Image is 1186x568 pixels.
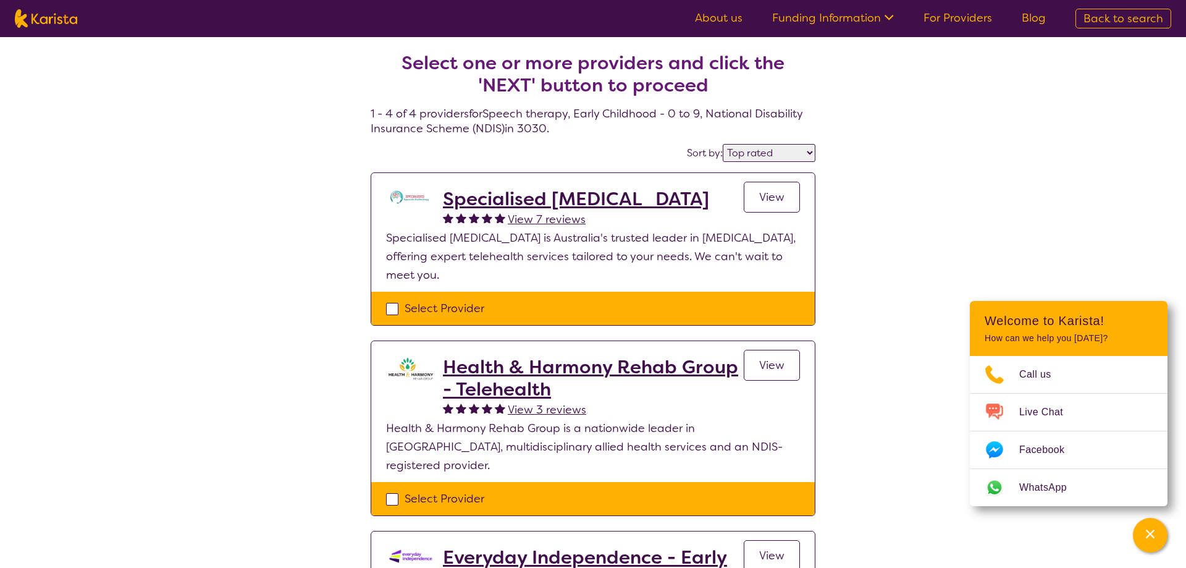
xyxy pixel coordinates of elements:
[985,333,1153,344] p: How can we help you [DATE]?
[443,356,744,401] a: Health & Harmony Rehab Group - Telehealth
[469,403,479,413] img: fullstar
[970,301,1167,506] div: Channel Menu
[695,11,742,25] a: About us
[1075,9,1171,28] a: Back to search
[386,356,435,381] img: ztak9tblhgtrn1fit8ap.png
[443,188,709,210] a: Specialised [MEDICAL_DATA]
[386,229,800,284] p: Specialised [MEDICAL_DATA] is Australia's trusted leader in [MEDICAL_DATA], offering expert teleh...
[970,356,1167,506] ul: Choose channel
[985,313,1153,328] h2: Welcome to Karista!
[687,146,723,159] label: Sort by:
[759,358,784,373] span: View
[385,52,801,96] h2: Select one or more providers and click the 'NEXT' button to proceed
[1019,365,1066,384] span: Call us
[508,212,586,227] span: View 7 reviews
[443,403,453,413] img: fullstar
[482,403,492,413] img: fullstar
[469,213,479,223] img: fullstar
[1019,478,1082,497] span: WhatsApp
[482,213,492,223] img: fullstar
[744,350,800,381] a: View
[970,469,1167,506] a: Web link opens in a new tab.
[456,403,466,413] img: fullstar
[759,548,784,563] span: View
[1022,11,1046,25] a: Blog
[923,11,992,25] a: For Providers
[386,419,800,475] p: Health & Harmony Rehab Group is a nationwide leader in [GEOGRAPHIC_DATA], multidisciplinary allie...
[508,402,586,417] span: View 3 reviews
[15,9,77,28] img: Karista logo
[495,213,505,223] img: fullstar
[495,403,505,413] img: fullstar
[759,190,784,205] span: View
[371,22,815,136] h4: 1 - 4 of 4 providers for Speech therapy , Early Childhood - 0 to 9 , National Disability Insuranc...
[1133,518,1167,553] button: Channel Menu
[744,182,800,213] a: View
[508,210,586,229] a: View 7 reviews
[1083,11,1163,26] span: Back to search
[508,401,586,419] a: View 3 reviews
[456,213,466,223] img: fullstar
[386,546,435,566] img: kdssqoqrr0tfqzmv8ac0.png
[772,11,894,25] a: Funding Information
[443,213,453,223] img: fullstar
[1019,403,1078,422] span: Live Chat
[386,188,435,206] img: tc7lufxpovpqcirzzyzq.png
[1019,441,1079,459] span: Facebook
